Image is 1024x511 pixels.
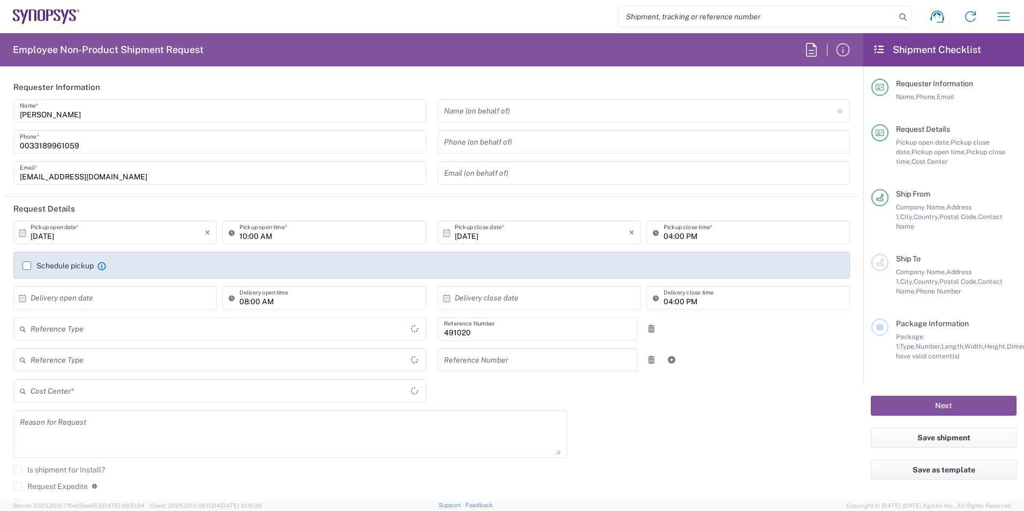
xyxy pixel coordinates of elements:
h2: Employee Non-Product Shipment Request [13,43,204,56]
span: Phone, [916,93,937,101]
i: × [629,224,635,241]
span: Server: 2025.20.0-710e05ee653 [13,502,145,509]
span: Country, [914,213,939,221]
span: Number, [916,342,942,350]
span: Name, [896,93,916,101]
label: Request Expedite [13,482,88,491]
label: Return label required [13,499,99,507]
button: Save shipment [871,428,1017,448]
label: Schedule pickup [22,261,94,270]
button: Next [871,396,1017,416]
h2: Request Details [13,204,75,214]
span: Package 1: [896,333,923,350]
span: Pickup open date, [896,138,951,146]
span: Length, [942,342,965,350]
span: Country, [914,277,939,285]
h2: Shipment Checklist [873,43,981,56]
span: Postal Code, [939,213,978,221]
span: Request Details [896,125,950,133]
h2: Requester Information [13,82,100,93]
span: City, [900,213,914,221]
span: Client: 2025.20.0-8b113f4 [149,502,262,509]
span: Company Name, [896,268,946,276]
span: Company Name, [896,203,946,211]
span: Ship To [896,254,921,263]
a: Add Reference [664,352,679,367]
a: Remove Reference [644,352,659,367]
span: Type, [900,342,916,350]
a: Feedback [465,502,493,508]
span: Phone Number [916,287,961,295]
span: Width, [965,342,984,350]
span: Email [937,93,954,101]
span: Height, [984,342,1007,350]
span: Postal Code, [939,277,978,285]
span: Copyright © [DATE]-[DATE] Agistix Inc., All Rights Reserved [846,501,1011,510]
span: [DATE] 10:16:38 [220,502,262,509]
span: [DATE] 09:51:04 [101,502,145,509]
span: Pickup open time, [912,148,966,156]
input: Shipment, tracking or reference number [618,6,895,27]
span: City, [900,277,914,285]
span: Requester Information [896,79,973,88]
button: Save as template [871,460,1017,480]
a: Remove Reference [644,321,659,336]
span: Ship From [896,190,930,198]
a: Support [439,502,465,508]
span: Cost Center [912,157,948,166]
label: Is shipment for Install? [13,465,105,474]
span: Package Information [896,319,969,328]
i: × [205,224,210,241]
